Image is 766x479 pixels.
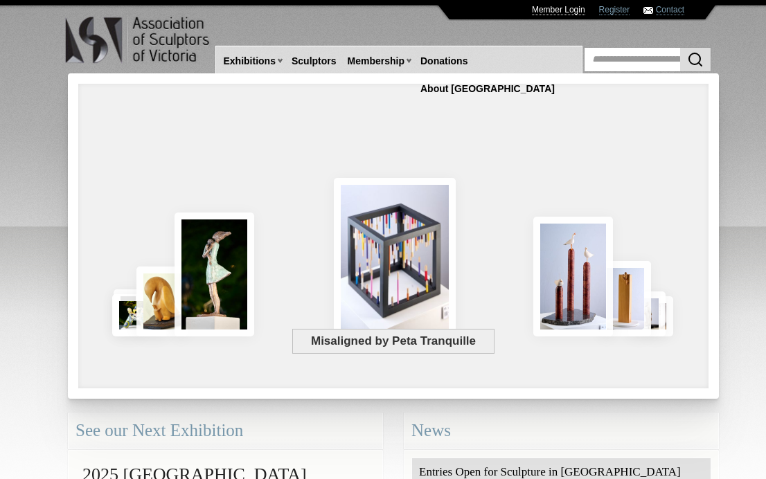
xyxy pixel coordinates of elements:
a: Member Login [532,5,585,15]
img: Little Frog. Big Climb [600,261,651,336]
a: Exhibitions [218,48,281,74]
a: Sculptors [286,48,342,74]
a: About [GEOGRAPHIC_DATA] [415,76,560,102]
img: Connection [175,213,254,336]
div: See our Next Exhibition [68,413,383,449]
span: Misaligned by Peta Tranquille [292,329,494,354]
div: News [404,413,719,449]
a: Membership [342,48,410,74]
a: Register [599,5,630,15]
img: Rising Tides [533,217,613,336]
img: logo.png [64,14,212,66]
img: Search [687,51,704,68]
a: Contact [656,5,684,15]
a: Donations [415,48,473,74]
img: Contact ASV [643,7,653,14]
img: Misaligned [334,178,456,336]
